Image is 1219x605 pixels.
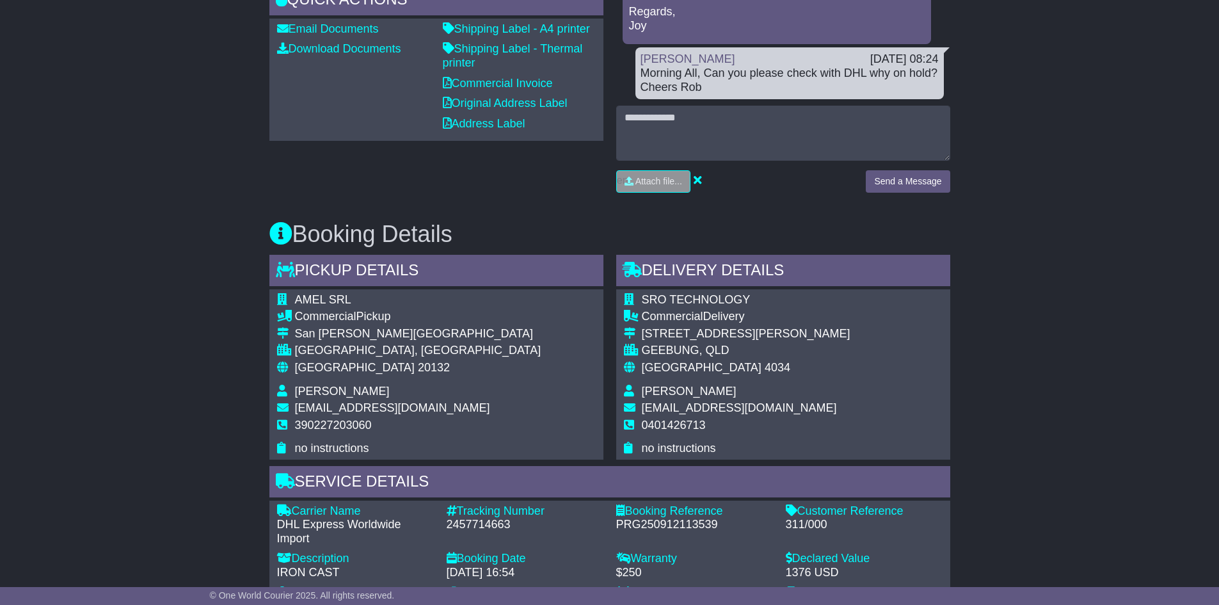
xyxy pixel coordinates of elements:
[642,344,850,358] div: GEEBUNG, QLD
[277,518,434,545] div: DHL Express Worldwide Import
[418,361,450,374] span: 20132
[295,293,351,306] span: AMEL SRL
[295,442,369,455] span: no instructions
[447,518,603,532] div: 2457714663
[295,401,490,414] span: [EMAIL_ADDRESS][DOMAIN_NAME]
[295,361,415,374] span: [GEOGRAPHIC_DATA]
[295,310,356,323] span: Commercial
[786,504,943,519] div: Customer Reference
[447,552,603,566] div: Booking Date
[616,552,773,566] div: Warranty
[277,566,434,580] div: IRON CAST
[642,310,703,323] span: Commercial
[786,586,943,601] div: Estimated Delivery
[765,361,790,374] span: 4034
[866,170,950,193] button: Send a Message
[277,586,434,601] div: Dangerous Goods
[616,586,773,601] div: Estimated Pickup
[295,419,372,432] span: 390227203060
[277,504,434,519] div: Carrier Name
[447,586,603,601] div: Shipment type
[295,310,541,324] div: Pickup
[642,442,716,455] span: no instructions
[642,419,706,432] span: 0401426713
[616,518,773,532] div: PRG250912113539
[443,117,525,130] a: Address Label
[443,77,553,90] a: Commercial Invoice
[642,310,850,324] div: Delivery
[210,590,395,601] span: © One World Courier 2025. All rights reserved.
[629,5,925,33] p: Regards, Joy
[870,52,939,67] div: [DATE] 08:24
[277,552,434,566] div: Description
[616,504,773,519] div: Booking Reference
[269,255,603,289] div: Pickup Details
[447,504,603,519] div: Tracking Number
[786,518,943,532] div: 311/000
[616,566,773,580] div: $250
[642,361,761,374] span: [GEOGRAPHIC_DATA]
[269,222,950,247] h3: Booking Details
[443,42,583,69] a: Shipping Label - Thermal printer
[443,97,568,109] a: Original Address Label
[277,42,401,55] a: Download Documents
[786,552,943,566] div: Declared Value
[269,466,950,501] div: Service Details
[295,344,541,358] div: [GEOGRAPHIC_DATA], [GEOGRAPHIC_DATA]
[642,385,737,398] span: [PERSON_NAME]
[642,293,751,306] span: SRO TECHNOLOGY
[443,22,590,35] a: Shipping Label - A4 printer
[616,255,950,289] div: Delivery Details
[642,327,850,341] div: [STREET_ADDRESS][PERSON_NAME]
[641,52,735,65] a: [PERSON_NAME]
[786,566,943,580] div: 1376 USD
[447,566,603,580] div: [DATE] 16:54
[295,385,390,398] span: [PERSON_NAME]
[277,22,379,35] a: Email Documents
[642,401,837,414] span: [EMAIL_ADDRESS][DOMAIN_NAME]
[641,67,939,94] div: Morning All, Can you please check with DHL why on hold? Cheers Rob
[295,327,541,341] div: San [PERSON_NAME][GEOGRAPHIC_DATA]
